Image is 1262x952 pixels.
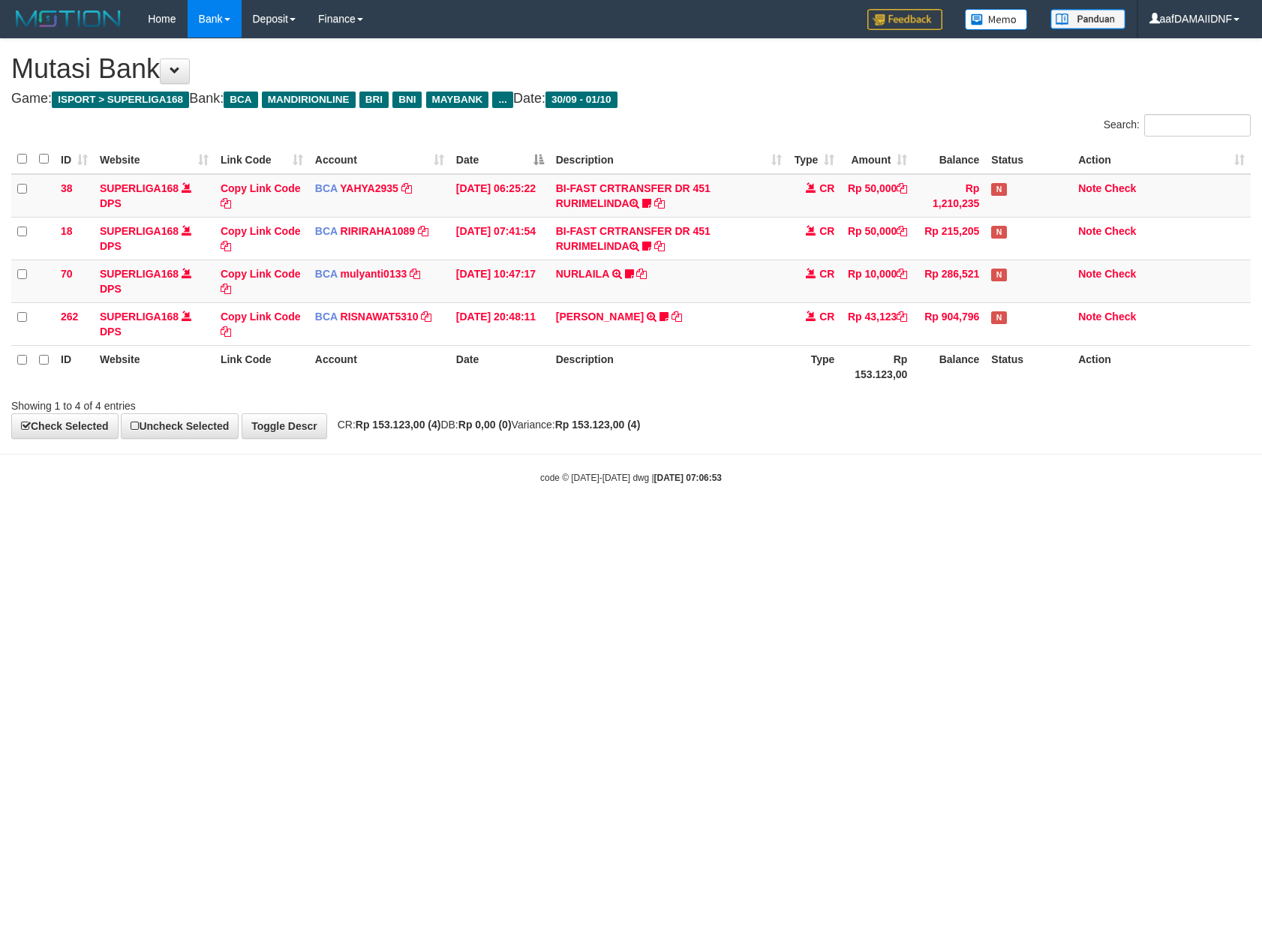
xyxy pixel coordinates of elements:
[991,226,1006,239] span: Has Note
[492,92,512,108] span: ...
[61,268,73,280] span: 70
[897,225,907,237] a: Copy Rp 50,000 to clipboard
[913,345,985,388] th: Balance
[410,268,420,280] a: Copy mulyanti0133 to clipboard
[985,145,1072,174] th: Status
[913,260,985,302] td: Rp 286,521
[1104,182,1136,194] a: Check
[654,240,665,252] a: Copy BI-FAST CRTRANSFER DR 451 RURIMELINDA to clipboard
[426,92,489,108] span: MAYBANK
[309,345,450,388] th: Account
[840,260,913,302] td: Rp 10,000
[550,345,789,388] th: Description
[840,174,913,218] td: Rp 50,000
[341,311,419,323] a: RISNAWAT5310
[94,302,215,345] td: DPS
[913,302,985,345] td: Rp 904,796
[421,311,431,323] a: Copy RISNAWAT5310 to clipboard
[1078,311,1101,323] a: Note
[340,182,398,194] a: YAHYA2935
[550,217,789,260] td: BI-FAST CRTRANSFER DR 451 RURIMELINDA
[840,302,913,345] td: Rp 43,123
[94,145,215,174] th: Website: activate to sort column ascending
[991,183,1006,196] span: Has Note
[840,345,913,388] th: Rp 153.123,00
[221,225,301,252] a: Copy Link Code
[11,392,515,413] div: Showing 1 to 4 of 4 entries
[965,9,1028,30] img: Button%20Memo.svg
[450,145,550,174] th: Date: activate to sort column descending
[315,311,338,323] span: BCA
[330,419,641,431] span: CR: DB: Variance:
[215,145,309,174] th: Link Code: activate to sort column ascending
[94,174,215,218] td: DPS
[262,92,356,108] span: MANDIRIONLINE
[540,473,722,483] small: code © [DATE]-[DATE] dwg |
[1072,345,1251,388] th: Action
[359,92,389,108] span: BRI
[94,260,215,302] td: DPS
[221,311,301,338] a: Copy Link Code
[819,182,834,194] span: CR
[450,217,550,260] td: [DATE] 07:41:54
[418,225,428,237] a: Copy RIRIRAHA1089 to clipboard
[11,92,1251,107] h4: Game: Bank: Date:
[897,311,907,323] a: Copy Rp 43,123 to clipboard
[840,145,913,174] th: Amount: activate to sort column ascending
[1072,145,1251,174] th: Action: activate to sort column ascending
[1104,268,1136,280] a: Check
[913,145,985,174] th: Balance
[401,182,412,194] a: Copy YAHYA2935 to clipboard
[341,225,416,237] a: RIRIRAHA1089
[215,345,309,388] th: Link Code
[897,182,907,194] a: Copy Rp 50,000 to clipboard
[100,225,179,237] a: SUPERLIGA168
[450,260,550,302] td: [DATE] 10:47:17
[672,311,682,323] a: Copy YOSI EFENDI to clipboard
[224,92,257,108] span: BCA
[11,413,119,439] a: Check Selected
[52,92,189,108] span: ISPORT > SUPERLIGA168
[1050,9,1125,29] img: panduan.png
[556,311,644,323] a: [PERSON_NAME]
[315,225,338,237] span: BCA
[636,268,647,280] a: Copy NURLAILA to clipboard
[55,345,94,388] th: ID
[450,302,550,345] td: [DATE] 20:48:11
[450,174,550,218] td: [DATE] 06:25:22
[991,269,1006,281] span: Has Note
[392,92,422,108] span: BNI
[242,413,327,439] a: Toggle Descr
[94,345,215,388] th: Website
[94,217,215,260] td: DPS
[654,473,722,483] strong: [DATE] 07:06:53
[11,8,125,30] img: MOTION_logo.png
[11,54,1251,84] h1: Mutasi Bank
[1104,225,1136,237] a: Check
[985,345,1072,388] th: Status
[1078,225,1101,237] a: Note
[221,268,301,295] a: Copy Link Code
[1104,114,1251,137] label: Search:
[1078,182,1101,194] a: Note
[315,182,338,194] span: BCA
[556,268,609,280] a: NURLAILA
[819,268,834,280] span: CR
[550,174,789,218] td: BI-FAST CRTRANSFER DR 451 RURIMELINDA
[100,311,179,323] a: SUPERLIGA168
[819,225,834,237] span: CR
[121,413,239,439] a: Uncheck Selected
[458,419,512,431] strong: Rp 0,00 (0)
[913,174,985,218] td: Rp 1,210,235
[356,419,441,431] strong: Rp 153.123,00 (4)
[1078,268,1101,280] a: Note
[61,182,73,194] span: 38
[913,217,985,260] td: Rp 215,205
[61,225,73,237] span: 18
[867,9,942,30] img: Feedback.jpg
[341,268,407,280] a: mulyanti0133
[545,92,617,108] span: 30/09 - 01/10
[100,268,179,280] a: SUPERLIGA168
[550,145,789,174] th: Description: activate to sort column ascending
[840,217,913,260] td: Rp 50,000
